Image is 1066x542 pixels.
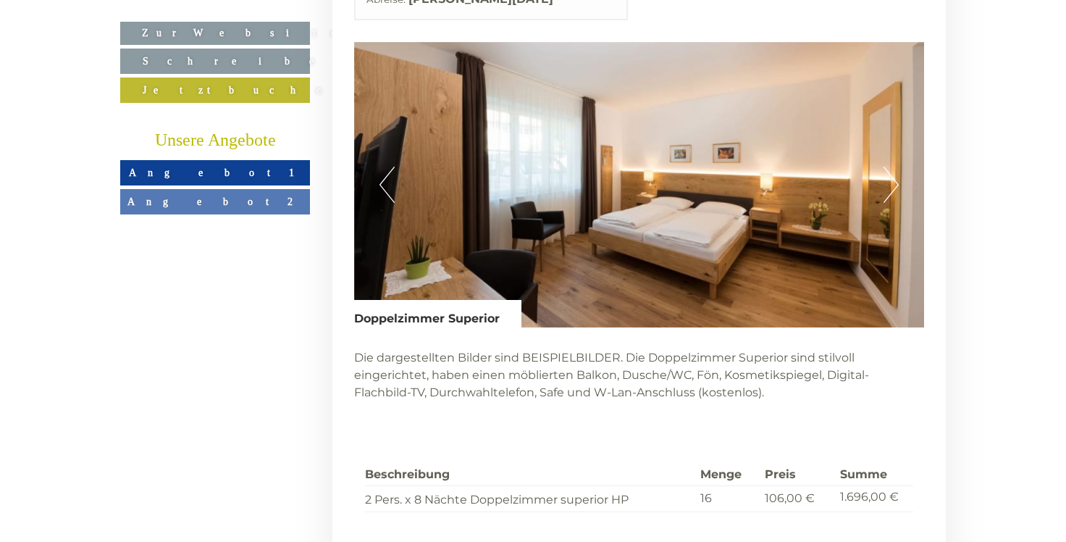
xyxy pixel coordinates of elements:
span: 106,00 € [765,491,815,505]
div: Doppelzimmer Superior [354,300,521,328]
small: 07:55 [22,70,260,80]
button: Next [884,167,899,203]
a: Schreiben Sie uns [120,49,310,74]
td: 1.696,00 € [834,486,913,512]
th: Preis [759,464,834,486]
th: Beschreibung [365,464,694,486]
div: [DATE] [258,11,314,36]
span: Angebot 1 [129,167,301,178]
div: Guten Tag, wie können wir Ihnen helfen? [11,39,267,83]
p: Die dargestellten Bilder sind BEISPIELBILDER. Die Doppelzimmer Superior sind stilvoll eingerichte... [354,349,925,401]
td: 16 [694,486,759,512]
div: [GEOGRAPHIC_DATA] [22,42,260,54]
td: 2 Pers. x 8 Nächte Doppelzimmer superior HP [365,486,694,512]
button: Previous [379,167,395,203]
th: Summe [834,464,913,486]
div: Unsere Angebote [120,128,310,153]
th: Menge [694,464,759,486]
span: Angebot 2 [127,196,303,207]
button: Senden [392,382,571,407]
a: Jetzt buchen [120,78,310,103]
a: Zur Website [120,22,310,45]
img: image [354,42,925,328]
